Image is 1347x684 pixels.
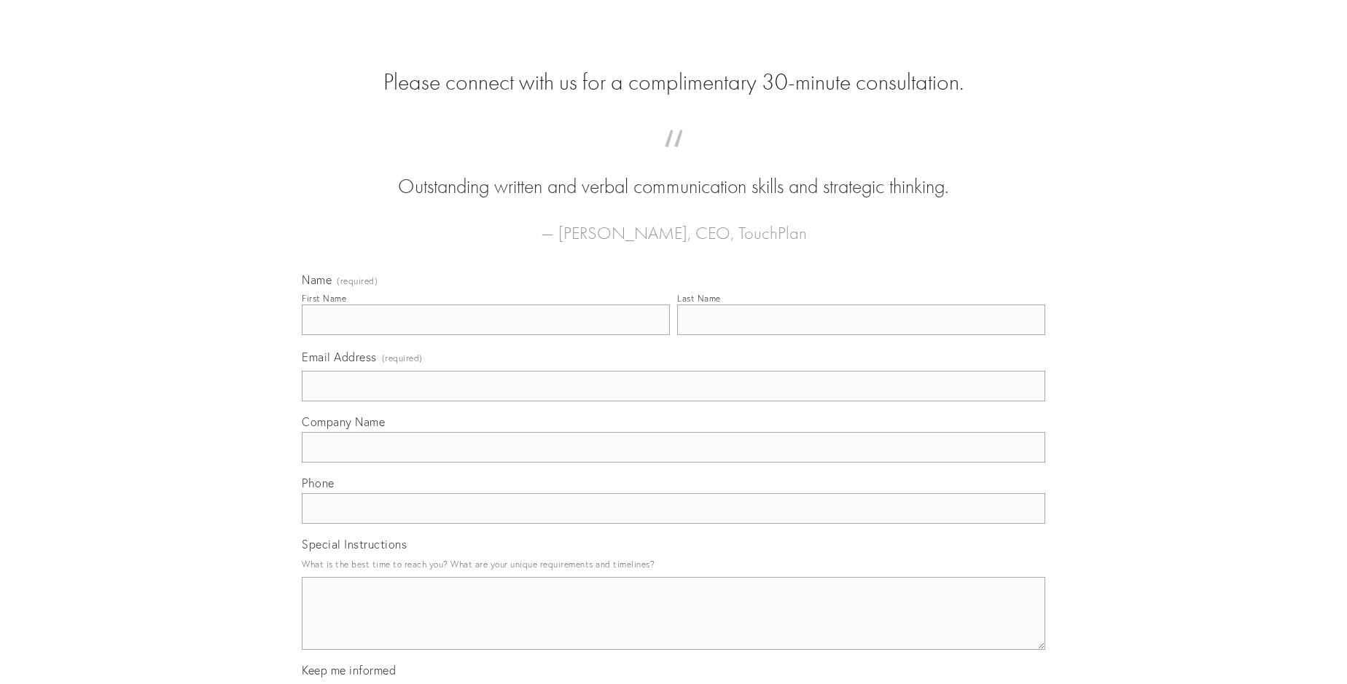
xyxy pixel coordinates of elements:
span: Email Address [302,350,377,364]
div: Last Name [677,293,721,304]
figcaption: — [PERSON_NAME], CEO, TouchPlan [325,201,1022,248]
span: Name [302,272,332,287]
span: “ [325,144,1022,173]
span: Keep me informed [302,663,396,677]
span: Special Instructions [302,537,407,551]
span: (required) [337,277,378,286]
span: Company Name [302,414,385,429]
h2: Please connect with us for a complimentary 30-minute consultation. [302,68,1045,96]
span: Phone [302,476,335,490]
div: First Name [302,293,346,304]
blockquote: Outstanding written and verbal communication skills and strategic thinking. [325,144,1022,201]
span: (required) [382,348,423,368]
p: What is the best time to reach you? What are your unique requirements and timelines? [302,554,1045,574]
